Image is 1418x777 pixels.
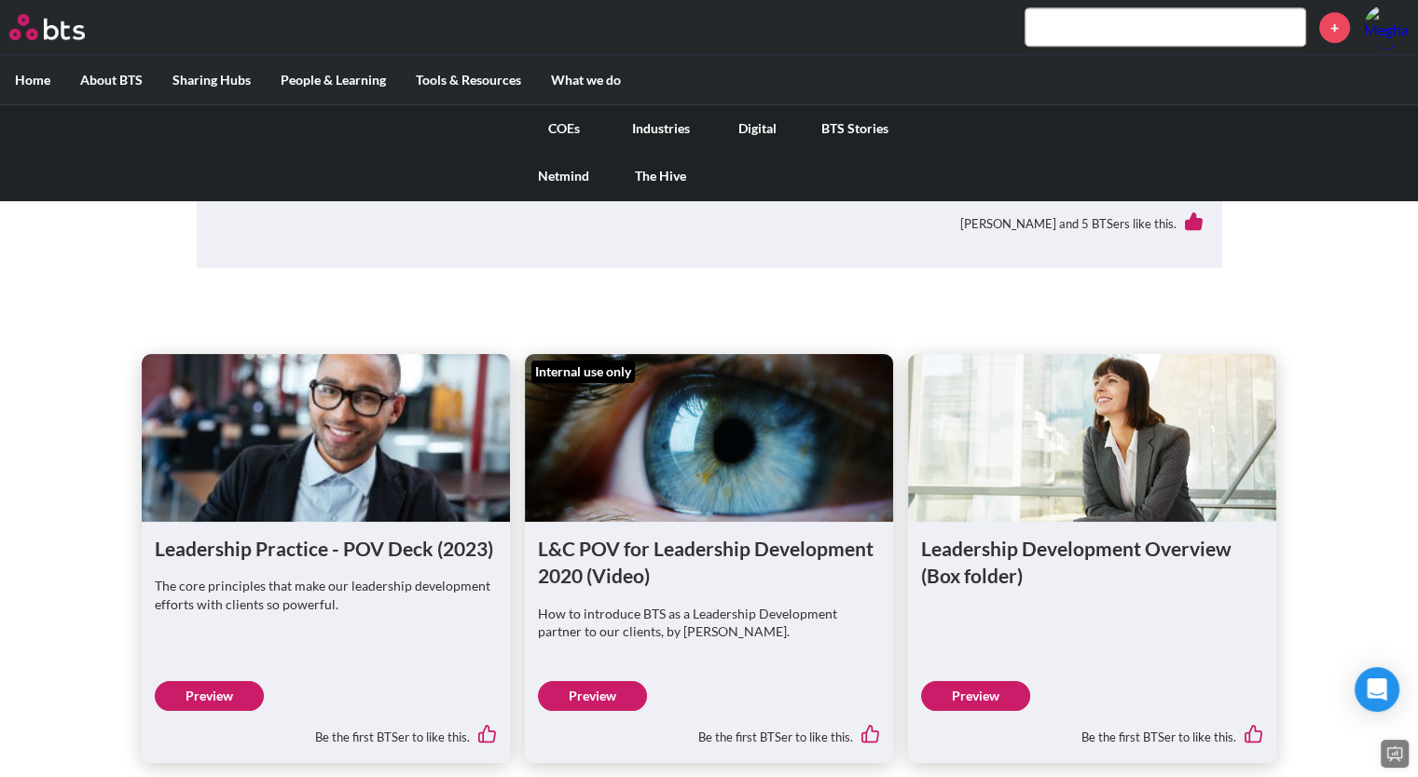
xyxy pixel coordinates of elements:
[921,711,1263,750] div: Be the first BTSer to like this.
[1364,5,1409,49] a: Profile
[155,577,497,613] p: The core principles that make our leadership development efforts with clients so powerful.
[538,535,880,590] h1: L&C POV for Leadership Development 2020 (Video)
[536,56,636,104] label: What we do
[538,711,880,750] div: Be the first BTSer to like this.
[9,14,85,40] img: BTS Logo
[158,56,266,104] label: Sharing Hubs
[401,56,536,104] label: Tools & Resources
[155,681,264,711] a: Preview
[531,361,635,383] div: Internal use only
[65,56,158,104] label: About BTS
[1355,667,1399,712] div: Open Intercom Messenger
[155,535,497,562] h1: Leadership Practice - POV Deck (2023)
[538,681,647,711] a: Preview
[1364,5,1409,49] img: Meghan Mariner
[1319,12,1350,43] a: +
[266,56,401,104] label: People & Learning
[538,605,880,641] p: How to introduce BTS as a Leadership Development partner to our clients, by [PERSON_NAME].
[215,198,1204,250] div: [PERSON_NAME] and 5 BTSers like this.
[9,14,119,40] a: Go home
[921,535,1263,590] h1: Leadership Development Overview (Box folder)
[921,681,1030,711] a: Preview
[155,711,497,750] div: Be the first BTSer to like this.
